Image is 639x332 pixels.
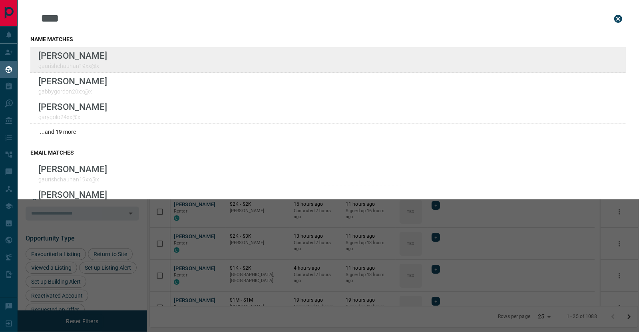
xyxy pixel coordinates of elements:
[610,11,626,27] button: close search bar
[38,164,107,174] p: [PERSON_NAME]
[38,114,107,120] p: garygolo24xx@x
[38,189,107,200] p: [PERSON_NAME]
[38,88,107,95] p: gabbygordon20xx@x
[38,63,107,69] p: gaurishchauhan19xx@x
[30,149,626,156] h3: email matches
[30,36,626,42] h3: name matches
[38,76,107,86] p: [PERSON_NAME]
[38,50,107,61] p: [PERSON_NAME]
[38,101,107,112] p: [PERSON_NAME]
[30,124,626,140] div: ...and 19 more
[38,176,107,183] p: gaurishchauhan19xx@x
